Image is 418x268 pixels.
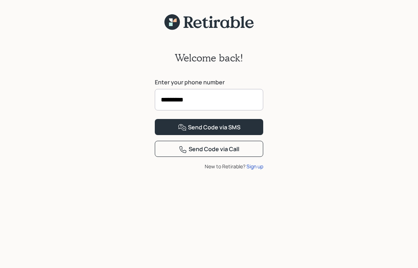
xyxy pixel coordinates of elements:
div: Send Code via Call [179,145,239,154]
div: New to Retirable? [155,163,263,170]
div: Send Code via SMS [178,123,240,132]
label: Enter your phone number [155,78,263,86]
div: Sign up [246,163,263,170]
button: Send Code via Call [155,141,263,157]
button: Send Code via SMS [155,119,263,135]
h2: Welcome back! [175,52,243,64]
